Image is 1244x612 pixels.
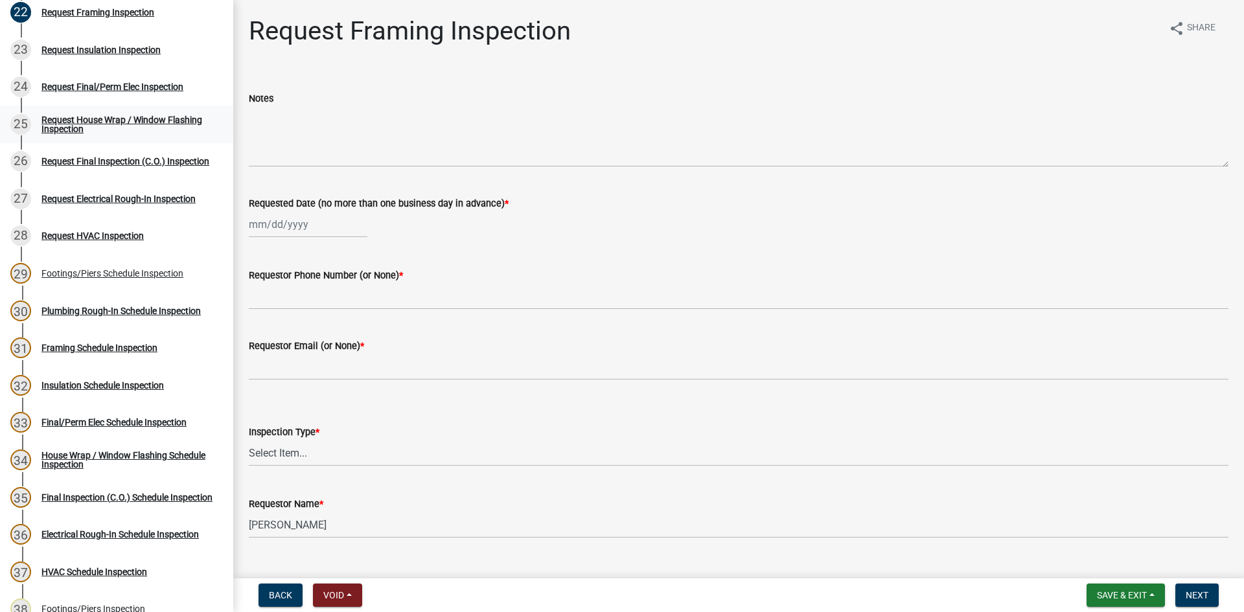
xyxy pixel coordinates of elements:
span: Share [1187,21,1215,36]
label: Notes [249,95,273,104]
div: 35 [10,487,31,508]
div: 30 [10,300,31,321]
div: Plumbing Rough-In Schedule Inspection [41,306,201,315]
div: House Wrap / Window Flashing Schedule Inspection [41,451,213,469]
div: 24 [10,76,31,97]
div: Request House Wrap / Window Flashing Inspection [41,115,213,133]
span: Save & Exit [1097,590,1147,600]
button: Void [313,584,362,607]
div: 26 [10,151,31,172]
span: Void [323,590,344,600]
button: shareShare [1158,16,1226,41]
div: 37 [10,561,31,582]
span: Back [269,590,292,600]
i: share [1169,21,1184,36]
div: Request Electrical Rough-In Inspection [41,194,196,203]
div: Electrical Rough-In Schedule Inspection [41,530,199,539]
div: Final/Perm Elec Schedule Inspection [41,418,187,427]
div: 31 [10,337,31,358]
input: mm/dd/yyyy [249,211,367,238]
label: Requested Date (no more than one business day in advance) [249,199,509,209]
div: 34 [10,449,31,470]
div: 29 [10,263,31,284]
div: 33 [10,412,31,433]
span: Next [1186,590,1208,600]
div: Insulation Schedule Inspection [41,381,164,390]
div: Request Insulation Inspection [41,45,161,54]
div: 22 [10,2,31,23]
div: 36 [10,524,31,545]
label: Requestor Phone Number (or None) [249,271,403,280]
div: Request Framing Inspection [41,8,154,17]
div: HVAC Schedule Inspection [41,567,147,576]
h1: Request Framing Inspection [249,16,571,47]
button: Next [1175,584,1219,607]
div: 27 [10,188,31,209]
div: 28 [10,225,31,246]
label: Requestor Email (or None) [249,342,364,351]
div: Request Final/Perm Elec Inspection [41,82,183,91]
div: Framing Schedule Inspection [41,343,157,352]
label: Requestor Name [249,500,323,509]
button: Save & Exit [1087,584,1165,607]
div: Request HVAC Inspection [41,231,144,240]
button: Back [259,584,303,607]
div: Final Inspection (C.O.) Schedule Inspection [41,493,213,502]
div: Request Final Inspection (C.O.) Inspection [41,157,209,166]
div: 23 [10,40,31,60]
div: Footings/Piers Schedule Inspection [41,269,183,278]
div: 25 [10,114,31,135]
label: Inspection Type [249,428,319,437]
div: 32 [10,375,31,396]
